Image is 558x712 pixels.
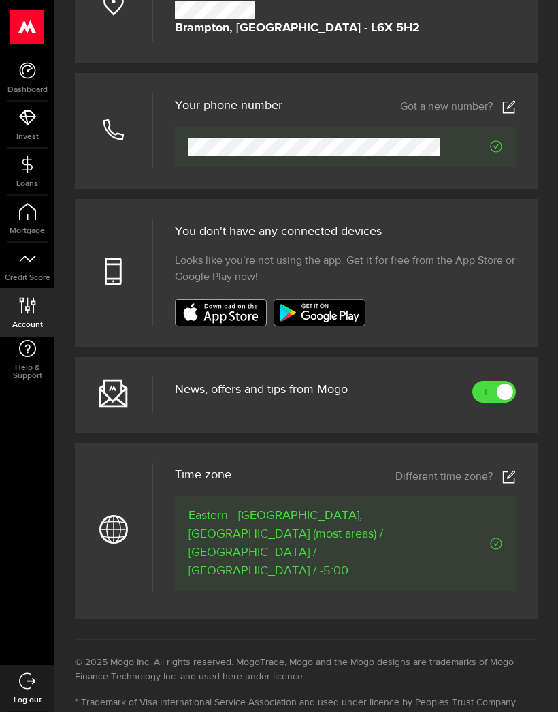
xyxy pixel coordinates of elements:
h3: Your phone number [175,99,282,112]
button: Open LiveChat chat widget [11,5,52,46]
span: Eastern - [GEOGRAPHIC_DATA], [GEOGRAPHIC_DATA] (most areas) / [GEOGRAPHIC_DATA] / [GEOGRAPHIC_DAT... [188,507,440,581]
span: Time zone [175,469,231,481]
span: Verified [440,140,502,153]
span: Looks like you’re not using the app. Get it for free from the App Store or Google Play now! [175,253,516,285]
a: Got a new number? [400,100,516,114]
span: Verified [440,538,502,550]
img: badge-app-store.svg [175,299,267,326]
a: Different time zone? [395,470,516,484]
img: badge-google-play.svg [274,299,365,326]
li: © 2025 Mogo Inc. All rights reserved. MogoTrade, Mogo and the Mogo designs are trademarks of Mogo... [75,655,538,684]
span: News, offers and tips from Mogo [175,384,348,396]
span: You don't have any connected devices [175,226,382,238]
strong: Brampton, [GEOGRAPHIC_DATA] - L6X 5H2 [175,19,420,37]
